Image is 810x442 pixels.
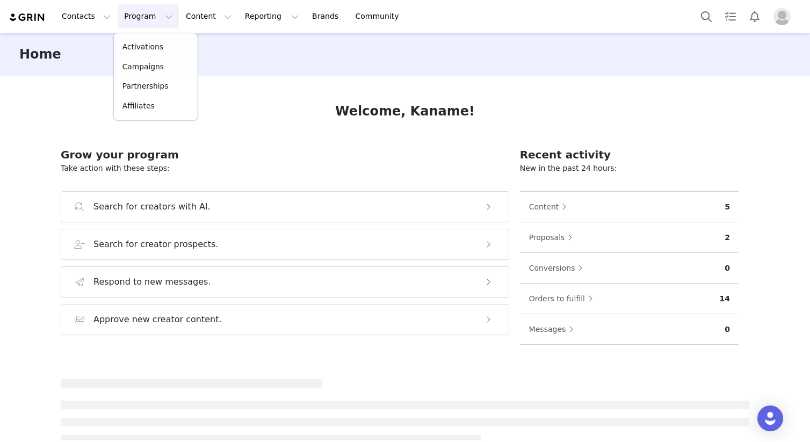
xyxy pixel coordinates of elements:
[93,276,211,288] h3: Respond to new messages.
[757,405,783,431] div: Open Intercom Messenger
[93,200,211,213] h3: Search for creators with AI.
[61,266,509,298] button: Respond to new messages.
[529,198,573,215] button: Content
[725,324,730,335] p: 0
[743,4,766,28] button: Notifications
[695,4,718,28] button: Search
[93,238,219,251] h3: Search for creator prospects.
[719,4,742,28] a: Tasks
[520,147,739,163] h2: Recent activity
[529,290,598,307] button: Orders to fulfill
[19,45,61,64] h3: Home
[118,4,179,28] button: Program
[61,304,509,335] button: Approve new creator content.
[55,4,117,28] button: Contacts
[349,4,410,28] a: Community
[122,100,155,112] p: Affiliates
[61,147,509,163] h2: Grow your program
[725,232,730,243] p: 2
[306,4,348,28] a: Brands
[179,4,238,28] button: Content
[725,263,730,274] p: 0
[93,313,222,326] h3: Approve new creator content.
[335,102,475,121] h1: Welcome, Kaname!
[61,163,509,174] p: Take action with these steps:
[238,4,305,28] button: Reporting
[529,229,578,246] button: Proposals
[773,8,791,25] img: placeholder-profile.jpg
[122,81,169,92] p: Partnerships
[529,259,589,277] button: Conversions
[122,61,164,73] p: Campaigns
[529,321,580,338] button: Messages
[767,8,801,25] button: Profile
[520,163,739,174] p: New in the past 24 hours:
[9,12,46,23] img: grin logo
[61,191,509,222] button: Search for creators with AI.
[61,229,509,260] button: Search for creator prospects.
[720,293,730,305] p: 14
[725,201,730,213] p: 5
[122,42,163,53] p: Activations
